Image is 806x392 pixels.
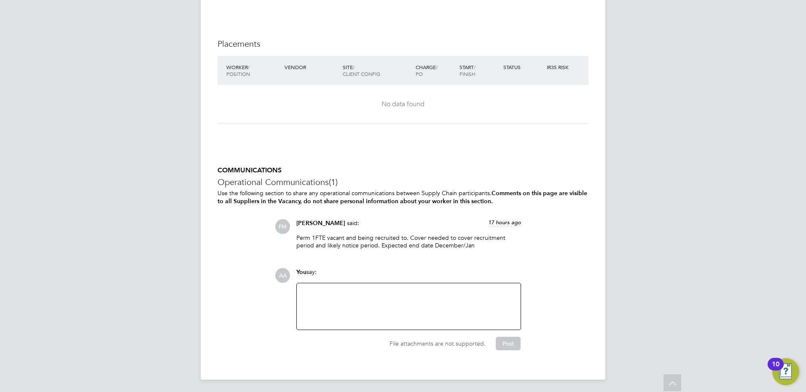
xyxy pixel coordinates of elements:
[275,219,290,234] span: FM
[772,364,779,375] div: 10
[496,337,521,350] button: Post
[224,59,282,81] div: Worker
[296,268,521,283] div: say:
[329,177,338,188] span: (1)
[545,59,574,75] div: IR35 Risk
[459,64,476,77] span: / Finish
[218,177,588,188] h3: Operational Communications
[457,59,501,81] div: Start
[218,189,588,205] p: Use the following section to share any operational communications between Supply Chain participants.
[226,64,250,77] span: / Position
[296,234,521,249] p: Perm 1FTE vacant and being recruited to. Cover needed to cover recruitment period and likely noti...
[347,219,359,227] span: said:
[275,268,290,283] span: AA
[296,220,345,227] span: [PERSON_NAME]
[341,59,414,81] div: Site
[390,340,486,347] span: File attachments are not supported.
[488,219,521,226] span: 17 hours ago
[296,268,306,276] span: You
[218,190,587,205] b: Comments on this page are visible to all Suppliers in the Vacancy, do not share personal informat...
[772,358,799,385] button: Open Resource Center, 10 new notifications
[226,100,580,109] div: No data found
[414,59,457,81] div: Charge
[343,64,380,77] span: / Client Config
[218,38,588,49] h3: Placements
[501,59,545,75] div: Status
[282,59,341,75] div: Vendor
[218,166,588,175] h5: COMMUNICATIONS
[416,64,438,77] span: / PO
